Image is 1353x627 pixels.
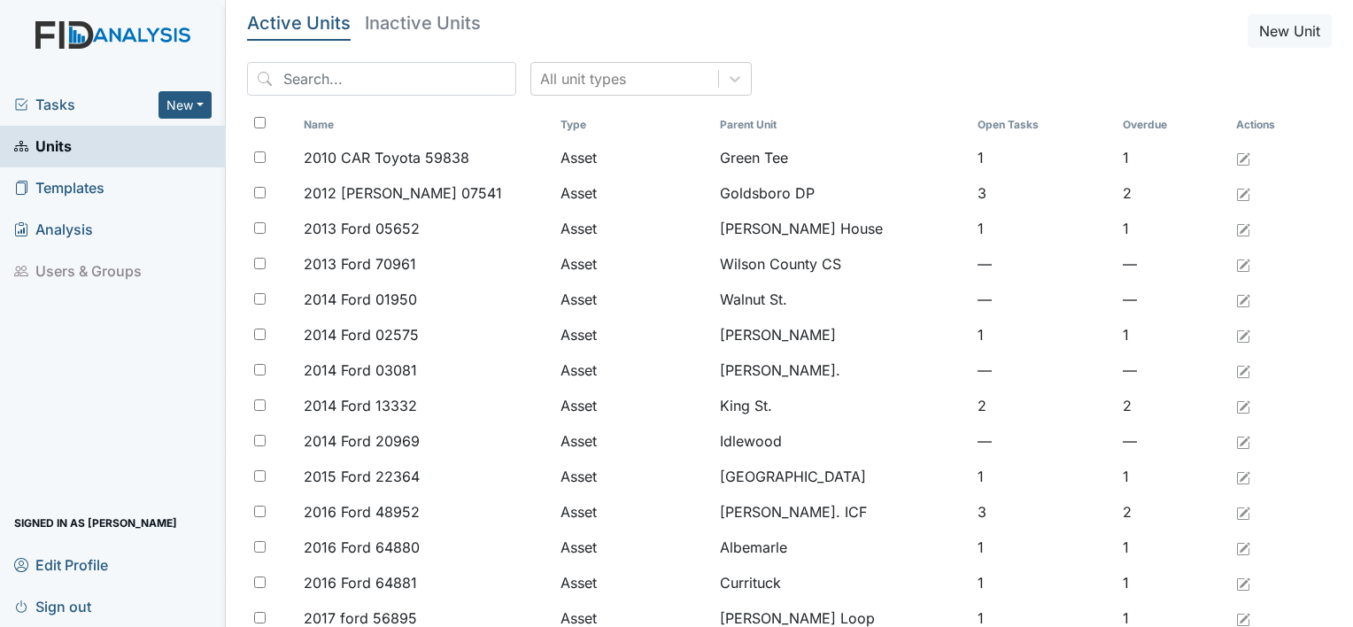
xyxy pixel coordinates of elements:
a: Edit [1236,147,1250,168]
td: 1 [970,140,1117,175]
span: 2014 Ford 02575 [304,324,419,345]
td: — [970,352,1117,388]
span: 2016 Ford 64881 [304,572,417,593]
td: [PERSON_NAME]. [713,352,970,388]
a: Edit [1236,466,1250,487]
td: [PERSON_NAME]. ICF [713,494,970,530]
td: 1 [970,565,1117,600]
a: Tasks [14,94,158,115]
td: Asset [553,565,713,600]
td: [GEOGRAPHIC_DATA] [713,459,970,494]
td: Idlewood [713,423,970,459]
td: Asset [553,530,713,565]
td: Asset [553,352,713,388]
span: 2010 CAR Toyota 59838 [304,147,469,168]
td: 3 [970,175,1117,211]
span: 2016 Ford 64880 [304,537,420,558]
h5: Active Units [247,14,351,32]
td: — [1116,352,1229,388]
td: 1 [1116,565,1229,600]
span: 2014 Ford 01950 [304,289,417,310]
td: — [1116,282,1229,317]
td: — [1116,423,1229,459]
td: — [1116,246,1229,282]
button: New [158,91,212,119]
td: 2 [970,388,1117,423]
td: 1 [970,317,1117,352]
td: [PERSON_NAME] House [713,211,970,246]
input: Toggle All Rows Selected [254,117,266,128]
span: 2015 Ford 22364 [304,466,420,487]
td: Asset [553,459,713,494]
td: Asset [553,140,713,175]
a: Edit [1236,324,1250,345]
a: Edit [1236,501,1250,522]
th: Toggle SortBy [553,110,713,140]
a: Edit [1236,360,1250,381]
span: 2013 Ford 70961 [304,253,416,275]
td: Goldsboro DP [713,175,970,211]
div: All unit types [540,68,626,89]
td: King St. [713,388,970,423]
td: — [970,246,1117,282]
span: 2013 Ford 05652 [304,218,420,239]
td: 1 [1116,317,1229,352]
span: 2014 Ford 20969 [304,430,420,452]
a: Edit [1236,430,1250,452]
td: 1 [970,459,1117,494]
input: Search... [247,62,516,96]
span: Units [14,133,72,160]
th: Toggle SortBy [713,110,970,140]
td: Asset [553,423,713,459]
a: Edit [1236,289,1250,310]
span: Sign out [14,592,91,620]
td: Asset [553,246,713,282]
button: New Unit [1248,14,1332,48]
td: 1 [1116,459,1229,494]
td: Albemarle [713,530,970,565]
span: Analysis [14,216,93,244]
td: Asset [553,175,713,211]
th: Actions [1229,110,1318,140]
td: Asset [553,494,713,530]
th: Toggle SortBy [297,110,553,140]
td: Asset [553,317,713,352]
span: 2014 Ford 03081 [304,360,417,381]
th: Toggle SortBy [970,110,1117,140]
td: 2 [1116,175,1229,211]
td: 2 [1116,388,1229,423]
span: Signed in as [PERSON_NAME] [14,509,177,537]
span: 2016 Ford 48952 [304,501,420,522]
span: 2012 [PERSON_NAME] 07541 [304,182,502,204]
td: 1 [970,211,1117,246]
td: Asset [553,211,713,246]
td: Walnut St. [713,282,970,317]
td: Green Tee [713,140,970,175]
a: Edit [1236,395,1250,416]
td: 2 [1116,494,1229,530]
td: 1 [1116,530,1229,565]
a: Edit [1236,182,1250,204]
a: Edit [1236,253,1250,275]
span: 2014 Ford 13332 [304,395,417,416]
td: — [970,423,1117,459]
td: [PERSON_NAME] [713,317,970,352]
td: Asset [553,388,713,423]
td: 1 [970,530,1117,565]
td: 3 [970,494,1117,530]
a: Edit [1236,218,1250,239]
span: Edit Profile [14,551,108,578]
a: Edit [1236,537,1250,558]
td: 1 [1116,211,1229,246]
td: — [970,282,1117,317]
td: Asset [553,282,713,317]
td: 1 [1116,140,1229,175]
td: Currituck [713,565,970,600]
h5: Inactive Units [365,14,481,32]
th: Toggle SortBy [1116,110,1229,140]
td: Wilson County CS [713,246,970,282]
a: Edit [1236,572,1250,593]
span: Templates [14,174,104,202]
